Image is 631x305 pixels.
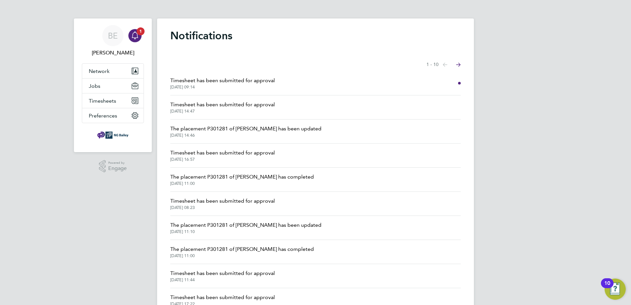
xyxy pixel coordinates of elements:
[82,130,144,140] a: Go to home page
[426,58,461,71] nav: Select page of notifications list
[82,79,144,93] button: Jobs
[170,229,321,234] span: [DATE] 11:10
[170,125,321,133] span: The placement P301281 of [PERSON_NAME] has been updated
[89,68,110,74] span: Network
[170,149,275,157] span: Timesheet has been submitted for approval
[89,83,100,89] span: Jobs
[128,25,142,46] a: 1
[82,25,144,57] a: BE[PERSON_NAME]
[170,77,275,85] span: Timesheet has been submitted for approval
[74,18,152,152] nav: Main navigation
[170,101,275,109] span: Timesheet has been submitted for approval
[170,133,321,138] span: [DATE] 14:46
[170,149,275,162] a: Timesheet has been submitted for approval[DATE] 16:57
[170,221,321,234] a: The placement P301281 of [PERSON_NAME] has been updated[DATE] 11:10
[108,160,127,166] span: Powered by
[108,166,127,171] span: Engage
[605,279,626,300] button: Open Resource Center, 10 new notifications
[82,93,144,108] button: Timesheets
[137,27,145,35] span: 1
[170,157,275,162] span: [DATE] 16:57
[170,253,314,258] span: [DATE] 11:00
[170,277,275,283] span: [DATE] 11:44
[170,109,275,114] span: [DATE] 14:47
[170,101,275,114] a: Timesheet has been submitted for approval[DATE] 14:47
[170,269,275,277] span: Timesheet has been submitted for approval
[604,283,610,292] div: 10
[89,113,117,119] span: Preferences
[82,108,144,123] button: Preferences
[170,245,314,258] a: The placement P301281 of [PERSON_NAME] has completed[DATE] 11:00
[170,197,275,210] a: Timesheet has been submitted for approval[DATE] 08:23
[170,269,275,283] a: Timesheet has been submitted for approval[DATE] 11:44
[170,85,275,90] span: [DATE] 09:14
[99,160,127,173] a: Powered byEngage
[82,49,144,57] span: Bryan Eley
[426,61,439,68] span: 1 - 10
[170,197,275,205] span: Timesheet has been submitted for approval
[97,130,128,140] img: ngbailey-logo-retina.png
[170,205,275,210] span: [DATE] 08:23
[82,64,144,78] button: Network
[170,221,321,229] span: The placement P301281 of [PERSON_NAME] has been updated
[89,98,116,104] span: Timesheets
[170,29,461,42] h1: Notifications
[170,245,314,253] span: The placement P301281 of [PERSON_NAME] has completed
[170,293,275,301] span: Timesheet has been submitted for approval
[170,173,314,181] span: The placement P301281 of [PERSON_NAME] has completed
[170,77,275,90] a: Timesheet has been submitted for approval[DATE] 09:14
[170,125,321,138] a: The placement P301281 of [PERSON_NAME] has been updated[DATE] 14:46
[170,181,314,186] span: [DATE] 11:00
[108,31,118,40] span: BE
[170,173,314,186] a: The placement P301281 of [PERSON_NAME] has completed[DATE] 11:00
